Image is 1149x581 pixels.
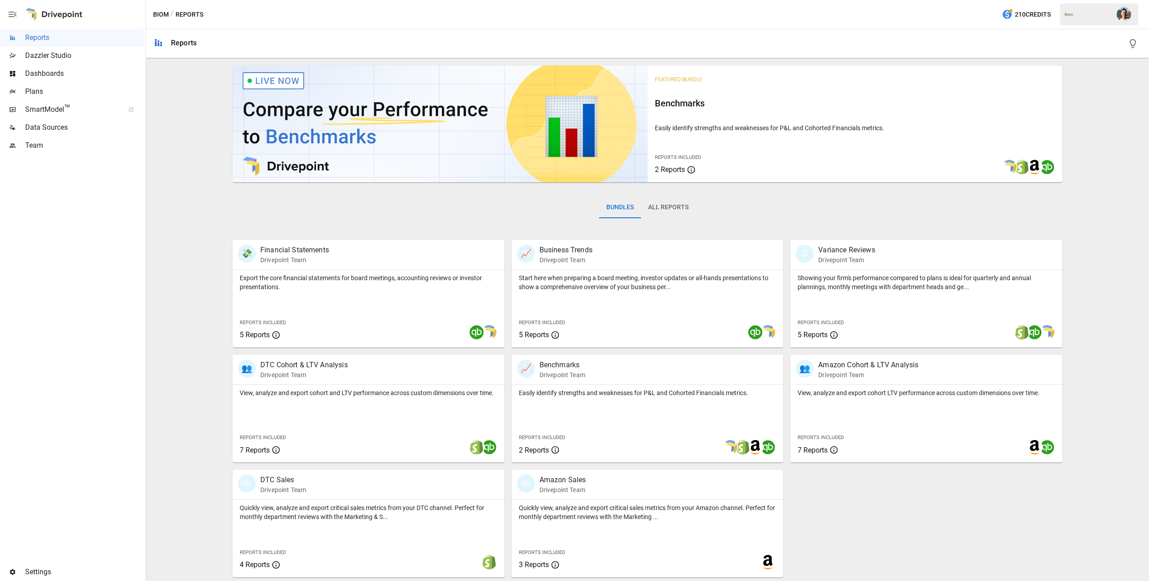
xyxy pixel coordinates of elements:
span: 3 Reports [519,560,549,569]
img: smart model [761,325,775,339]
img: quickbooks [482,440,496,454]
p: Quickly view, analyze and export critical sales metrics from your DTC channel. Perfect for monthl... [240,503,497,521]
span: Reports Included [798,435,844,440]
img: shopify [736,440,750,454]
span: 7 Reports [240,446,270,454]
img: shopify [1015,325,1029,339]
p: Drivepoint Team [539,255,592,264]
img: amazon [748,440,763,454]
img: smart model [1002,160,1017,174]
p: Export the core financial statements for board meetings, accounting reviews or investor presentat... [240,273,497,291]
p: Financial Statements [260,245,329,255]
p: Amazon Cohort & LTV Analysis [818,360,918,370]
span: Reports Included [519,550,565,555]
img: quickbooks [1027,325,1042,339]
span: Reports Included [798,320,844,326]
span: 4 Reports [240,560,270,569]
p: View, analyze and export cohort and LTV performance across custom dimensions over time. [240,388,497,397]
div: 👥 [238,360,256,378]
div: / [171,9,174,20]
p: Drivepoint Team [539,370,585,379]
div: 🛍 [517,475,535,493]
span: Featured Bundle [655,76,702,83]
p: Variance Reviews [818,245,875,255]
p: Quickly view, analyze and export critical sales metrics from your Amazon channel. Perfect for mon... [519,503,776,521]
p: Drivepoint Team [818,255,875,264]
img: smart model [723,440,737,454]
button: 210Credits [998,6,1054,23]
button: Biom [153,9,169,20]
img: smart model [482,325,496,339]
span: 7 Reports [798,446,828,454]
img: shopify [469,440,484,454]
img: quickbooks [748,325,763,339]
span: Settings [25,567,144,577]
img: quickbooks [1040,440,1054,454]
span: Reports Included [240,550,286,555]
img: quickbooks [469,325,484,339]
button: Bundles [599,197,641,218]
p: Drivepoint Team [260,370,348,379]
div: 📈 [517,360,535,378]
img: shopify [1015,160,1029,174]
p: Amazon Sales [539,475,586,485]
div: 👥 [796,360,814,378]
span: Reports [25,32,144,43]
button: All Reports [641,197,696,218]
p: Easily identify strengths and weaknesses for P&L and Cohorted Financials metrics. [519,388,776,397]
img: smart model [1040,325,1054,339]
span: Dashboards [25,68,144,79]
span: 5 Reports [519,330,549,339]
span: Reports Included [240,320,286,326]
span: SmartModel [25,104,118,115]
p: DTC Cohort & LTV Analysis [260,360,348,370]
img: amazon [761,555,775,569]
span: 5 Reports [798,330,828,339]
span: Reports Included [655,154,701,160]
span: Reports Included [240,435,286,440]
img: amazon [1027,440,1042,454]
div: Biom [1065,13,1111,17]
p: DTC Sales [260,475,306,485]
span: 2 Reports [655,165,685,174]
span: 2 Reports [519,446,549,454]
span: Reports Included [519,320,565,326]
p: Benchmarks [539,360,585,370]
span: ™ [64,103,70,114]
p: Drivepoint Team [260,255,329,264]
span: Reports Included [519,435,565,440]
p: View, analyze and export cohort LTV performance across custom dimensions over time. [798,388,1055,397]
span: 210 Credits [1015,9,1051,20]
p: Drivepoint Team [539,485,586,494]
span: Dazzler Studio [25,50,144,61]
div: 💸 [238,245,256,263]
div: 🗓 [796,245,814,263]
div: 📈 [517,245,535,263]
img: quickbooks [1040,160,1054,174]
div: Reports [171,39,197,47]
span: 5 Reports [240,330,270,339]
span: Team [25,140,144,151]
p: Easily identify strengths and weaknesses for P&L and Cohorted Financials metrics. [655,123,1056,132]
h6: Benchmarks [655,96,1056,110]
span: Data Sources [25,122,144,133]
div: 🛍 [238,475,256,493]
p: Showing your firm's performance compared to plans is ideal for quarterly and annual plannings, mo... [798,273,1055,291]
p: Drivepoint Team [818,370,918,379]
img: quickbooks [761,440,775,454]
img: video thumbnail [232,66,648,182]
span: Plans [25,86,144,97]
p: Start here when preparing a board meeting, investor updates or all-hands presentations to show a ... [519,273,776,291]
img: shopify [482,555,496,569]
p: Business Trends [539,245,592,255]
img: amazon [1027,160,1042,174]
p: Drivepoint Team [260,485,306,494]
